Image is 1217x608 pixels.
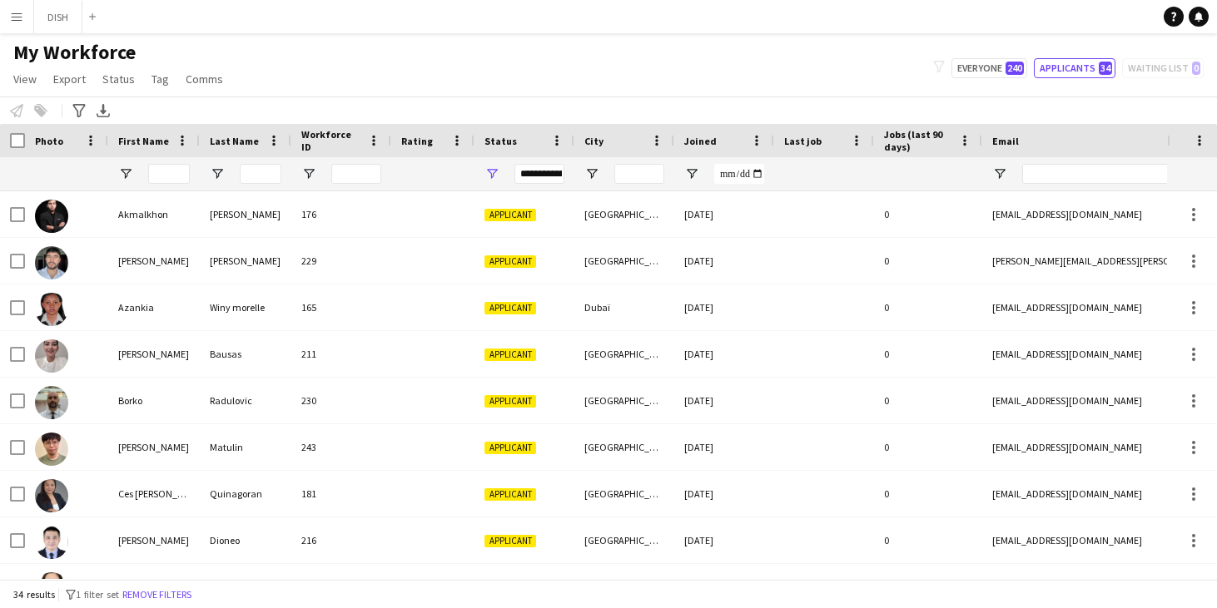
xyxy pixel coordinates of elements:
span: Applicant [484,395,536,408]
span: View [13,72,37,87]
a: Status [96,68,142,90]
img: Bernadette Bausas [35,339,68,373]
div: 0 [874,424,982,470]
div: [GEOGRAPHIC_DATA] [574,238,674,284]
button: Open Filter Menu [118,166,133,181]
span: First Name [118,135,169,147]
div: 0 [874,284,982,330]
input: City Filter Input [614,164,664,184]
span: City [584,135,604,147]
input: Last Name Filter Input [240,164,281,184]
div: Dubaï [574,284,674,330]
img: Daryl Dioneo [35,526,68,559]
div: 243 [291,424,391,470]
span: Applicant [484,442,536,454]
img: Akmalkhon Rashidkhonov [35,200,68,233]
app-action-btn: Export XLSX [93,101,113,121]
div: 0 [874,517,982,563]
div: 0 [874,238,982,284]
span: Applicant [484,302,536,314]
div: Matulin [200,424,291,470]
div: Azankia [108,284,200,330]
app-action-btn: Advanced filters [69,101,89,121]
a: Comms [179,68,230,90]
button: Open Filter Menu [992,166,1007,181]
div: [PERSON_NAME] [108,517,200,563]
span: Comms [186,72,223,87]
button: DISH [34,1,82,33]
a: View [7,68,43,90]
div: [DATE] [674,238,774,284]
input: Joined Filter Input [714,164,764,184]
div: [GEOGRAPHIC_DATA] [574,517,674,563]
div: [PERSON_NAME] [200,238,291,284]
button: Open Filter Menu [210,166,225,181]
span: Photo [35,135,63,147]
img: Genipea Rocacorba [35,572,68,606]
div: [PERSON_NAME] [108,331,200,377]
div: [GEOGRAPHIC_DATA] [574,424,674,470]
div: 181 [291,471,391,517]
div: [GEOGRAPHIC_DATA] [574,378,674,423]
img: Azankia Winy morelle [35,293,68,326]
span: Tag [152,72,169,87]
div: [PERSON_NAME] [108,424,200,470]
img: Andres Riaño [35,246,68,279]
span: My Workforce [13,40,136,65]
div: [PERSON_NAME] [200,191,291,237]
span: Status [102,72,135,87]
div: [DATE] [674,517,774,563]
div: [DATE] [674,471,774,517]
div: [DATE] [674,284,774,330]
div: [GEOGRAPHIC_DATA] [574,331,674,377]
button: Open Filter Menu [584,166,599,181]
span: Email [992,135,1019,147]
div: 229 [291,238,391,284]
div: [DATE] [674,424,774,470]
span: Jobs (last 90 days) [884,128,952,153]
button: Open Filter Menu [684,166,699,181]
span: 1 filter set [76,588,119,601]
button: Remove filters [119,586,195,604]
div: Quinagoran [200,471,291,517]
div: [DATE] [674,331,774,377]
div: Ces [PERSON_NAME] [108,471,200,517]
span: Last job [784,135,822,147]
div: 0 [874,331,982,377]
div: [PERSON_NAME] [108,238,200,284]
button: Open Filter Menu [301,166,316,181]
div: 165 [291,284,391,330]
div: [DATE] [674,191,774,237]
div: Borko [108,378,200,423]
input: Workforce ID Filter Input [331,164,381,184]
div: Dioneo [200,517,291,563]
div: 176 [291,191,391,237]
span: Applicant [484,255,536,268]
div: 0 [874,191,982,237]
div: 0 [874,471,982,517]
div: 230 [291,378,391,423]
div: 211 [291,331,391,377]
div: [GEOGRAPHIC_DATA] [574,471,674,517]
button: Everyone240 [951,58,1027,78]
div: 0 [874,378,982,423]
span: Rating [401,135,433,147]
div: Bausas [200,331,291,377]
span: 34 [1099,62,1112,75]
a: Export [47,68,92,90]
span: Status [484,135,517,147]
div: [GEOGRAPHIC_DATA] [574,191,674,237]
span: Applicant [484,209,536,221]
div: [DATE] [674,378,774,423]
span: Joined [684,135,717,147]
div: Akmalkhon [108,191,200,237]
span: Applicant [484,488,536,501]
img: Bryan Ace Matulin [35,433,68,466]
span: Export [53,72,86,87]
button: Open Filter Menu [484,166,499,181]
span: Applicant [484,535,536,547]
a: Tag [145,68,176,90]
span: Last Name [210,135,259,147]
div: Radulovic [200,378,291,423]
img: Ces Angelica Quinagoran [35,479,68,512]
